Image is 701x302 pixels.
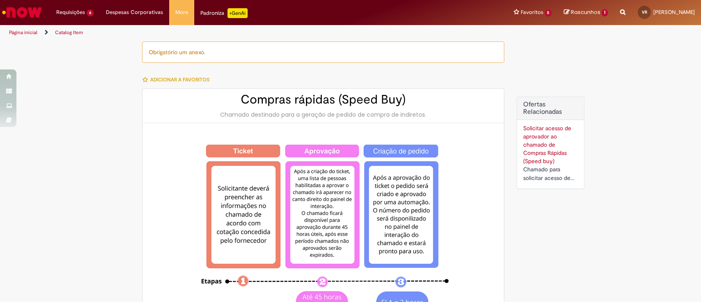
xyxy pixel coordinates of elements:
span: 6 [87,9,94,16]
a: Rascunhos [564,9,608,16]
a: Página inicial [9,29,37,36]
span: 5 [545,9,552,16]
ul: Trilhas de página [6,25,461,40]
span: Despesas Corporativas [106,8,163,16]
button: Adicionar a Favoritos [142,71,214,88]
span: Rascunhos [571,8,600,16]
a: Solicitar acesso de aprovador ao chamado de Compras Rápidas (Speed buy) [523,124,571,165]
p: +GenAi [228,8,248,18]
span: Favoritos [521,8,543,16]
div: Chamado destinado para a geração de pedido de compra de indiretos. [151,111,496,119]
h2: Ofertas Relacionadas [523,101,578,115]
span: 1 [602,9,608,16]
img: ServiceNow [1,4,43,21]
h2: Compras rápidas (Speed Buy) [151,93,496,106]
span: Adicionar a Favoritos [150,76,209,83]
span: Requisições [56,8,85,16]
span: [PERSON_NAME] [653,9,695,16]
div: Ofertas Relacionadas [517,97,584,189]
span: More [175,8,188,16]
span: VR [642,9,647,15]
div: Chamado para solicitar acesso de aprovador ao ticket de Speed buy [523,165,578,182]
a: Catalog Item [55,29,83,36]
div: Obrigatório um anexo. [142,41,504,63]
div: Padroniza [200,8,248,18]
